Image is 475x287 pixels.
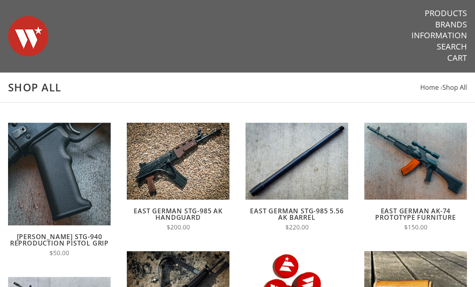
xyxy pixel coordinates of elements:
a: East German STG-985 5.56 AK Barrel [250,206,343,222]
img: Warsaw Wood Co. [8,8,48,64]
a: Shop All [442,83,467,92]
img: Wieger STG-940 Reproduction Pistol Grip [8,123,111,225]
a: East German STG-985 AK Handguard [134,206,223,222]
a: Search [437,41,467,52]
span: $150.00 [404,223,427,231]
span: $220.00 [285,223,309,231]
img: East German AK-74 Prototype Furniture [364,123,467,200]
span: $50.00 [50,249,69,257]
li: › [440,82,467,93]
img: East German STG-985 AK Handguard [127,123,229,200]
a: [PERSON_NAME] STG-940 Reproduction Pistol Grip [10,232,109,248]
h1: Shop All [8,81,467,94]
a: Home [420,83,439,92]
a: Information [411,30,467,41]
a: Products [425,8,467,19]
img: East German STG-985 5.56 AK Barrel [246,123,348,200]
a: East German AK-74 Prototype Furniture [375,206,456,222]
span: $200.00 [167,223,190,231]
a: Brands [435,19,467,30]
a: Cart [447,53,467,63]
